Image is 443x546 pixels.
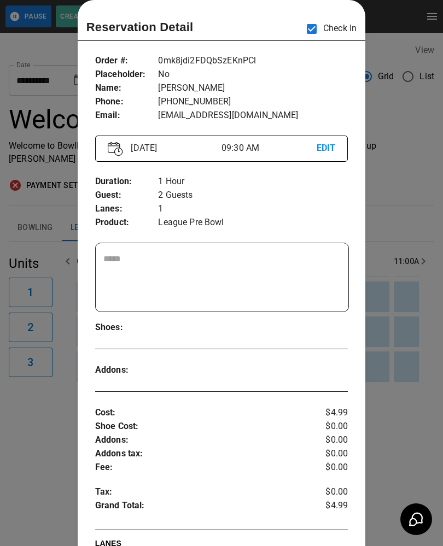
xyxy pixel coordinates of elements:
p: 1 Hour [158,175,348,189]
p: $0.00 [306,433,348,447]
p: Grand Total : [95,499,306,515]
p: Reservation Detail [86,18,194,36]
p: 1 [158,202,348,216]
p: Guest : [95,189,159,202]
p: Check In [300,17,357,40]
p: Addons : [95,433,306,447]
p: EDIT [317,142,336,155]
p: 0mk8jdi2FDQbSzEKnPCl [158,54,348,68]
p: Addons : [95,363,159,377]
p: 09:30 AM [221,142,317,155]
p: $4.99 [306,499,348,515]
p: Product : [95,216,159,230]
p: $0.00 [306,447,348,461]
p: Addons tax : [95,447,306,461]
p: [DATE] [126,142,221,155]
p: League Pre Bowl [158,216,348,230]
p: Lanes : [95,202,159,216]
p: Shoes : [95,321,159,334]
p: Fee : [95,461,306,474]
p: $4.99 [306,406,348,420]
p: Cost : [95,406,306,420]
p: Tax : [95,485,306,499]
p: [PERSON_NAME] [158,81,348,95]
p: $0.00 [306,485,348,499]
p: Email : [95,109,159,122]
p: Phone : [95,95,159,109]
p: $0.00 [306,420,348,433]
p: [EMAIL_ADDRESS][DOMAIN_NAME] [158,109,348,122]
p: Shoe Cost : [95,420,306,433]
p: $0.00 [306,461,348,474]
p: Duration : [95,175,159,189]
p: Order # : [95,54,159,68]
p: [PHONE_NUMBER] [158,95,348,109]
p: Placeholder : [95,68,159,81]
p: Name : [95,81,159,95]
img: Vector [108,142,123,156]
p: No [158,68,348,81]
p: 2 Guests [158,189,348,202]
